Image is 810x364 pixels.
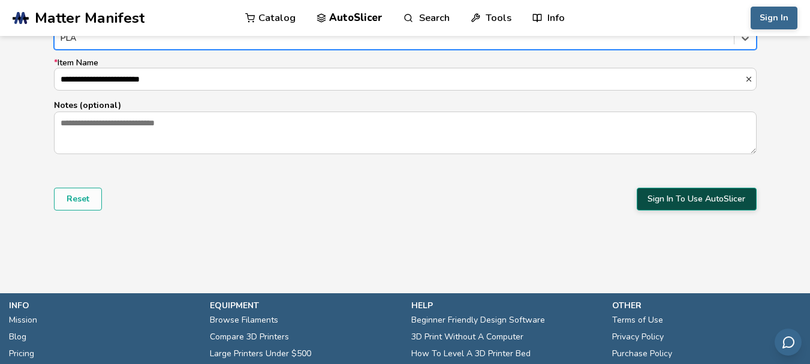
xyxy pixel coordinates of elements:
button: Reset [54,188,102,210]
a: Terms of Use [612,312,663,329]
button: Send feedback via email [775,329,802,356]
a: Pricing [9,345,34,362]
a: Large Printers Under $500 [210,345,311,362]
label: Item Name [54,58,757,91]
p: info [9,299,198,312]
button: *Item Name [745,75,756,83]
span: Matter Manifest [35,10,144,26]
p: equipment [210,299,399,312]
a: Compare 3D Printers [210,329,289,345]
a: Blog [9,329,26,345]
p: Notes (optional) [54,99,757,112]
a: How To Level A 3D Printer Bed [411,345,531,362]
a: Purchase Policy [612,345,672,362]
a: Beginner Friendly Design Software [411,312,545,329]
p: other [612,299,801,312]
textarea: Notes (optional) [55,112,756,153]
button: Sign In [751,7,797,29]
a: Privacy Policy [612,329,664,345]
input: *Item Name [55,68,745,90]
a: Browse Filaments [210,312,278,329]
a: Mission [9,312,37,329]
a: 3D Print Without A Computer [411,329,523,345]
p: help [411,299,600,312]
button: Sign In To Use AutoSlicer [637,188,757,210]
